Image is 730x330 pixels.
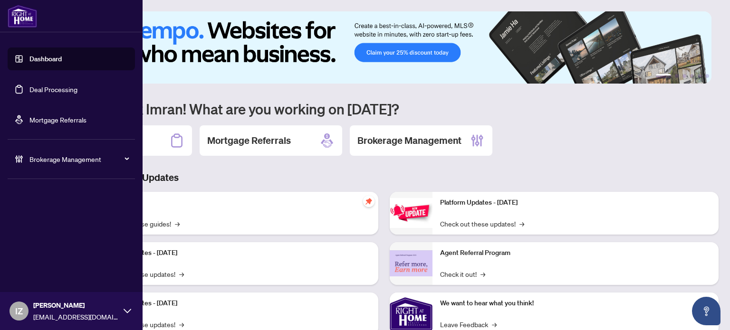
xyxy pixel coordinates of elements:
a: Check it out!→ [440,269,485,279]
span: IZ [15,304,23,318]
img: logo [8,5,37,28]
img: Agent Referral Program [390,250,432,276]
span: → [492,319,497,330]
span: Brokerage Management [29,154,128,164]
span: → [179,269,184,279]
img: Slide 0 [49,11,711,84]
button: 6 [705,74,709,78]
a: Leave Feedback→ [440,319,497,330]
h1: Welcome back Imran! What are you working on [DATE]? [49,100,719,118]
button: 2 [675,74,679,78]
button: 5 [698,74,701,78]
a: Deal Processing [29,85,77,94]
h2: Mortgage Referrals [207,134,291,147]
span: pushpin [363,196,375,207]
span: → [175,218,180,229]
span: [EMAIL_ADDRESS][DOMAIN_NAME] [33,311,119,322]
a: Check out these updates!→ [440,218,524,229]
p: Platform Updates - [DATE] [100,298,371,309]
span: → [179,319,184,330]
p: Agent Referral Program [440,248,711,258]
span: → [519,218,524,229]
span: [PERSON_NAME] [33,300,119,311]
h2: Brokerage Management [357,134,461,147]
p: We want to hear what you think! [440,298,711,309]
p: Self-Help [100,198,371,208]
h3: Brokerage & Industry Updates [49,171,719,184]
a: Dashboard [29,55,62,63]
button: 4 [690,74,694,78]
button: Open asap [692,297,720,325]
button: 1 [656,74,671,78]
button: 3 [682,74,686,78]
span: → [480,269,485,279]
img: Platform Updates - June 23, 2025 [390,198,432,228]
p: Platform Updates - [DATE] [440,198,711,208]
p: Platform Updates - [DATE] [100,248,371,258]
a: Mortgage Referrals [29,115,86,124]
